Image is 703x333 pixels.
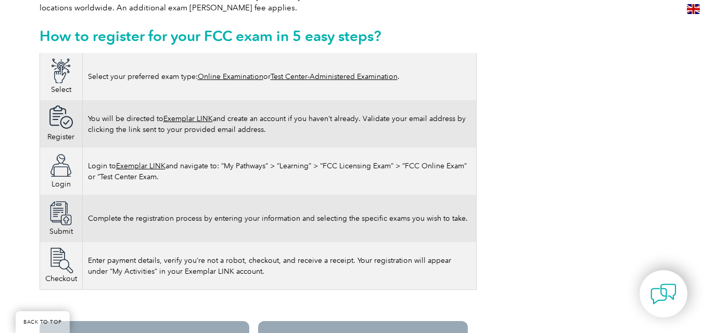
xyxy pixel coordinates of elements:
td: Checkout [40,242,82,290]
a: BACK TO TOP [16,311,70,333]
td: Login to and navigate to: “My Pathways” > “Learning” > “FCC Licensing Exam” > “FCC Online Exam” o... [82,148,476,195]
img: contact-chat.png [650,281,676,307]
td: Enter payment details, verify you’re not a robot, checkout, and receive a receipt. Your registrat... [82,242,476,290]
img: en [687,4,700,14]
td: Complete the registration process by entering your information and selecting the specific exams y... [82,195,476,242]
td: Select [40,53,82,100]
a: Exemplar LINK [163,114,213,123]
td: Login [40,148,82,195]
h2: How to register for your FCC exam in 5 easy steps? [40,28,477,44]
a: Online Examination [198,72,263,81]
a: Exemplar LINK [116,162,165,170]
a: Test Center-Administered Examination [271,72,398,81]
td: Submit [40,195,82,242]
td: Select your preferred exam type: or . [82,53,476,100]
td: You will be directed to and create an account if you haven’t already. Validate your email address... [82,100,476,148]
td: Register [40,100,82,148]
